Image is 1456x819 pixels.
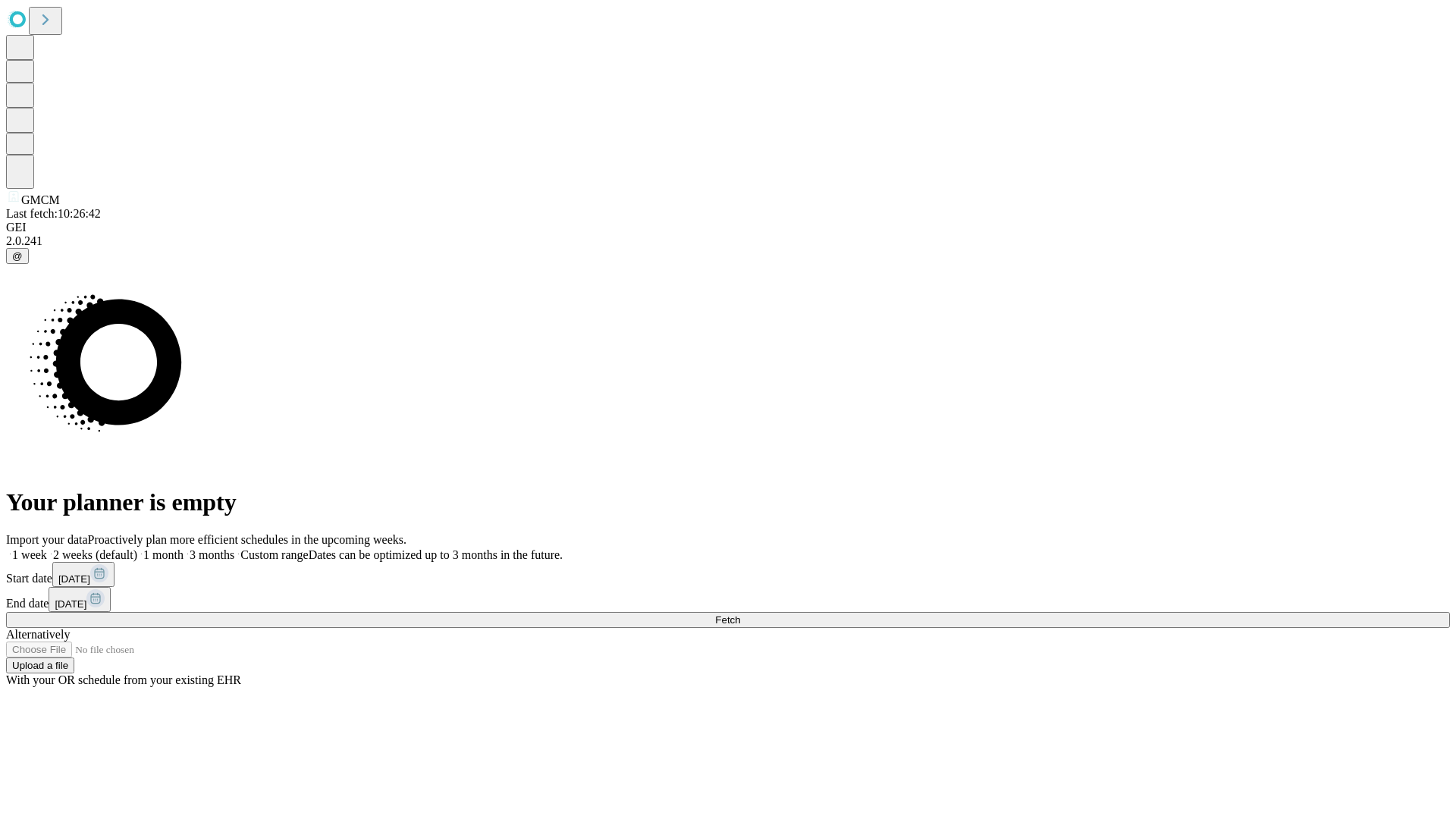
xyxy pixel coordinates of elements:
[6,234,1450,248] div: 2.0.241
[52,562,115,587] button: [DATE]
[6,628,70,641] span: Alternatively
[53,548,137,561] span: 2 weeks (default)
[49,587,111,612] button: [DATE]
[6,587,1450,612] div: End date
[715,614,740,626] span: Fetch
[6,221,1450,234] div: GEI
[6,488,1450,516] h1: Your planner is empty
[6,657,74,673] button: Upload a file
[55,598,86,610] span: [DATE]
[190,548,234,561] span: 3 months
[6,673,241,686] span: With your OR schedule from your existing EHR
[6,562,1450,587] div: Start date
[6,533,88,546] span: Import your data
[12,548,47,561] span: 1 week
[58,573,90,585] span: [DATE]
[12,250,23,262] span: @
[6,612,1450,628] button: Fetch
[6,248,29,264] button: @
[6,207,101,220] span: Last fetch: 10:26:42
[240,548,308,561] span: Custom range
[143,548,184,561] span: 1 month
[88,533,406,546] span: Proactively plan more efficient schedules in the upcoming weeks.
[21,193,60,206] span: GMCM
[309,548,563,561] span: Dates can be optimized up to 3 months in the future.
